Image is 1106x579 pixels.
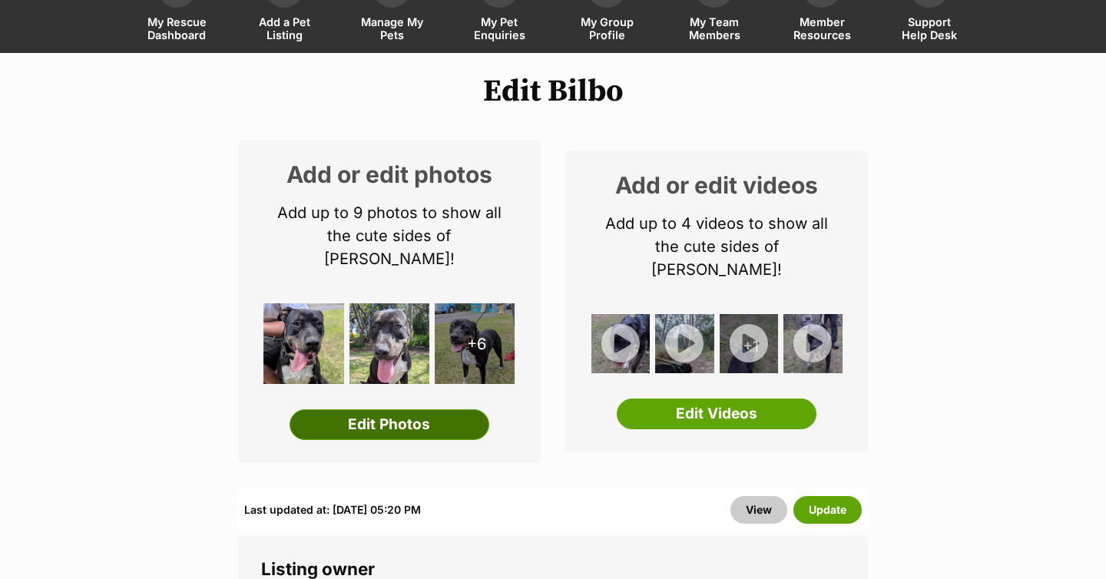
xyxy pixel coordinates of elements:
img: hylivqthubammqszb7ce.jpg [655,314,714,373]
p: Add up to 9 photos to show all the cute sides of [PERSON_NAME]! [261,201,518,270]
span: Listing owner [261,558,375,579]
span: Add a Pet Listing [250,15,319,41]
div: Last updated at: [DATE] 05:20 PM [244,496,421,524]
span: Support Help Desk [895,15,964,41]
div: +1 [720,314,779,373]
span: My Group Profile [572,15,641,41]
span: My Pet Enquiries [465,15,534,41]
span: My Rescue Dashboard [142,15,211,41]
h2: Add or edit photos [261,163,518,186]
span: Manage My Pets [357,15,426,41]
div: +6 [435,303,515,384]
span: Member Resources [787,15,856,41]
p: Add up to 4 videos to show all the cute sides of [PERSON_NAME]! [588,212,845,281]
img: e2oe7hikat4grxhosq05.jpg [591,314,651,373]
button: Update [793,496,862,524]
a: View [730,496,787,524]
a: Edit Videos [617,399,816,429]
a: Edit Photos [290,409,489,440]
span: My Team Members [680,15,749,41]
img: w8vbsdfkuyeqylyevny6.jpg [783,314,843,373]
h2: Add or edit videos [588,174,845,197]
